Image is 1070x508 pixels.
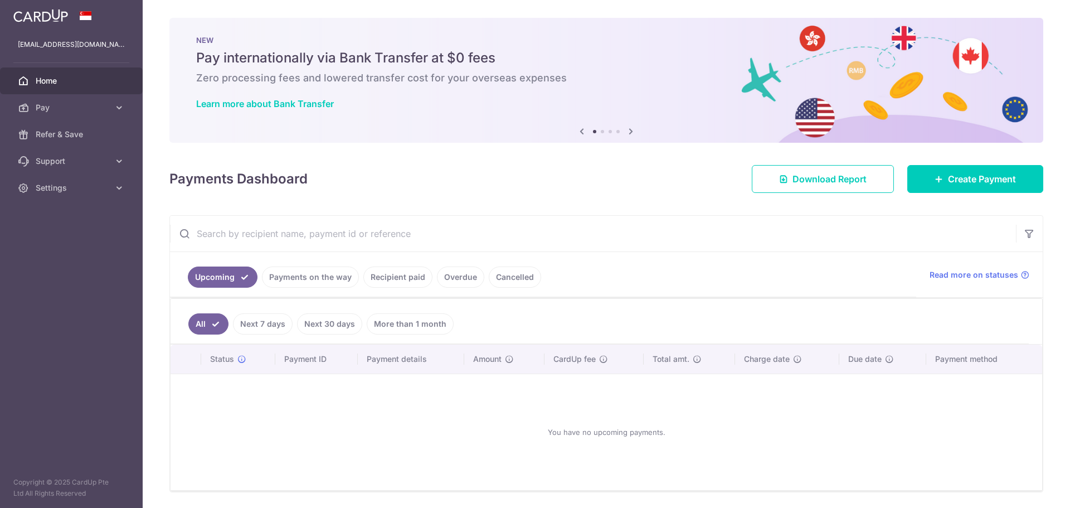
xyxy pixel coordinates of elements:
span: Read more on statuses [930,269,1018,280]
p: [EMAIL_ADDRESS][DOMAIN_NAME] [18,39,125,50]
a: Recipient paid [363,267,432,288]
a: Cancelled [489,267,541,288]
span: Home [36,75,109,86]
a: More than 1 month [367,313,454,335]
span: Create Payment [948,172,1016,186]
p: NEW [196,36,1016,45]
a: Payments on the way [262,267,359,288]
a: All [188,313,228,335]
span: Due date [848,354,882,365]
a: Next 7 days [233,313,293,335]
input: Search by recipient name, payment id or reference [170,216,1016,251]
th: Payment method [926,345,1042,374]
a: Download Report [752,165,894,193]
th: Payment details [358,345,465,374]
img: CardUp [13,9,68,22]
h5: Pay internationally via Bank Transfer at $0 fees [196,49,1016,67]
h4: Payments Dashboard [169,169,308,189]
span: Settings [36,182,109,193]
a: Create Payment [907,165,1043,193]
span: Download Report [792,172,867,186]
span: Amount [473,354,502,365]
img: Bank transfer banner [169,18,1043,143]
a: Learn more about Bank Transfer [196,98,334,109]
span: Status [210,354,234,365]
a: Next 30 days [297,313,362,335]
div: You have no upcoming payments. [184,383,1029,481]
span: Charge date [744,354,790,365]
a: Upcoming [188,267,257,288]
span: Refer & Save [36,129,109,140]
span: Total amt. [653,354,689,365]
span: CardUp fee [553,354,596,365]
a: Read more on statuses [930,269,1029,280]
th: Payment ID [275,345,358,374]
span: Pay [36,102,109,113]
a: Overdue [437,267,484,288]
span: Support [36,156,109,167]
h6: Zero processing fees and lowered transfer cost for your overseas expenses [196,71,1016,85]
